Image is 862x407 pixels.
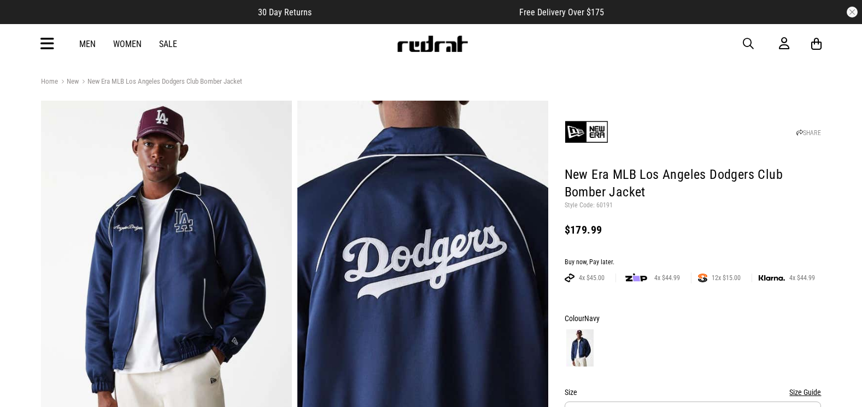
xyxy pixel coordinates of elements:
[796,129,821,137] a: SHARE
[584,314,600,323] span: Navy
[159,39,177,49] a: Sale
[650,274,684,282] span: 4x $44.99
[785,274,819,282] span: 4x $44.99
[113,39,142,49] a: Women
[707,274,745,282] span: 12x $15.00
[565,274,574,282] img: AFTERPAY
[625,272,647,283] img: zip
[79,77,242,88] a: New Era MLB Los Angeles Dodgers Club Bomber Jacket
[79,39,96,49] a: Men
[574,274,609,282] span: 4x $45.00
[698,274,707,282] img: SPLITPAY
[565,166,822,201] h1: New Era MLB Los Angeles Dodgers Club Bomber Jacket
[565,110,608,154] img: New Era
[565,312,822,325] div: Colour
[565,223,822,236] div: $179.99
[519,7,604,18] span: Free Delivery Over $175
[58,77,79,88] a: New
[565,201,822,210] p: Style Code: 60191
[333,7,497,18] iframe: Customer reviews powered by Trustpilot
[566,329,594,367] img: Navy
[41,77,58,85] a: Home
[396,36,468,52] img: Redrat logo
[565,386,822,399] div: Size
[759,275,785,281] img: KLARNA
[258,7,312,18] span: 30 Day Returns
[789,386,821,399] button: Size Guide
[565,258,822,267] div: Buy now, Pay later.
